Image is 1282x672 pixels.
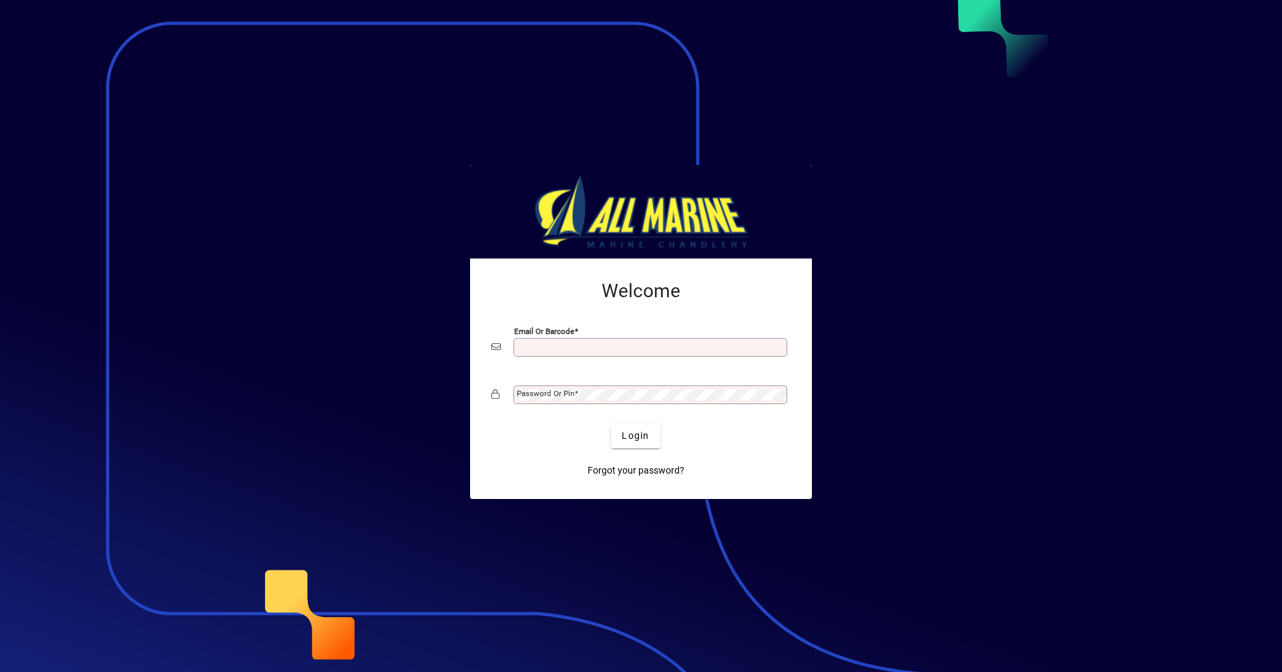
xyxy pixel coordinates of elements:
[622,429,649,443] span: Login
[491,280,791,303] h2: Welcome
[517,389,574,398] mat-label: Password or Pin
[588,464,684,478] span: Forgot your password?
[611,424,660,448] button: Login
[582,459,690,483] a: Forgot your password?
[514,326,574,335] mat-label: Email or Barcode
